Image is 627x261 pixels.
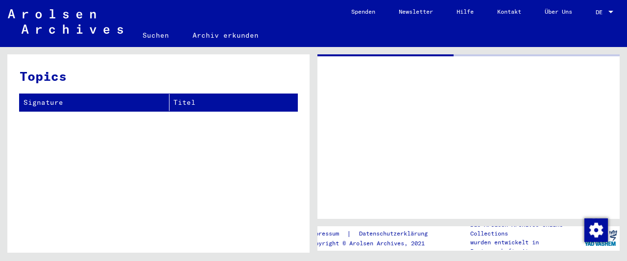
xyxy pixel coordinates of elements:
[596,9,606,16] span: DE
[470,238,582,256] p: wurden entwickelt in Partnerschaft mit
[582,226,619,250] img: yv_logo.png
[584,218,608,242] img: Zustimmung ändern
[470,220,582,238] p: Die Arolsen Archives Online-Collections
[351,229,439,239] a: Datenschutzerklärung
[308,229,439,239] div: |
[20,94,169,111] th: Signature
[20,67,297,86] h3: Topics
[169,94,297,111] th: Titel
[8,9,123,34] img: Arolsen_neg.svg
[308,239,439,248] p: Copyright © Arolsen Archives, 2021
[131,24,181,47] a: Suchen
[308,229,347,239] a: Impressum
[181,24,270,47] a: Archiv erkunden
